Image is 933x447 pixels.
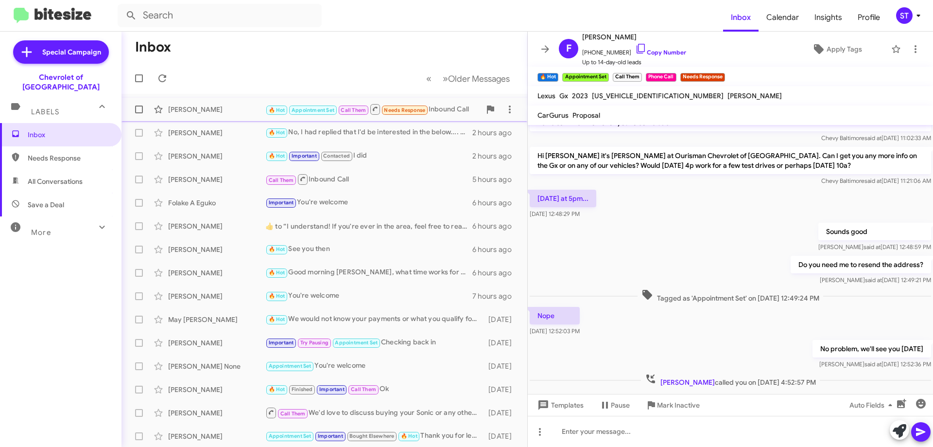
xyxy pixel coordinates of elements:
span: Tagged as 'Appointment Set' on [DATE] 12:49:24 PM [638,289,823,303]
span: [PERSON_NAME] [660,378,715,387]
span: said at [864,177,881,184]
span: Important [269,199,294,206]
div: [PERSON_NAME] [168,268,265,278]
p: No problem, we'll see you [DATE] [812,340,931,358]
div: [DATE] [484,431,519,441]
span: 🔥 Hot [269,129,285,136]
span: said at [864,134,881,142]
div: [PERSON_NAME] [168,291,265,301]
div: See you then [265,244,472,255]
span: 🔥 Hot [269,107,285,113]
span: Appointment Set [292,107,334,113]
span: [PHONE_NUMBER] [582,43,686,57]
span: Labels [31,107,59,116]
p: Hi [PERSON_NAME] it's [PERSON_NAME] at Ourisman Chevrolet of [GEOGRAPHIC_DATA]. Can I get you any... [530,147,931,174]
p: Sounds good [818,223,931,240]
button: Pause [591,396,638,414]
span: Save a Deal [28,200,64,210]
h1: Inbox [135,39,171,55]
span: Auto Fields [849,396,896,414]
div: 6 hours ago [472,198,519,208]
div: 6 hours ago [472,245,519,254]
nav: Page navigation example [421,69,516,89]
small: Needs Response [680,73,725,82]
div: 7 hours ago [472,291,519,301]
div: [PERSON_NAME] [168,431,265,441]
button: Templates [528,396,591,414]
span: Templates [536,396,584,414]
div: You're welcome [265,290,472,302]
span: Gx [559,91,568,100]
span: Mark Inactive [657,396,700,414]
span: Proposal [572,111,600,120]
div: ​👍​ to “ I understand! If you're ever in the area, feel free to reach out ” [265,221,472,231]
div: ST [896,7,913,24]
button: ST [888,7,922,24]
span: Call Them [269,177,294,183]
small: Call Them [613,73,642,82]
span: Needs Response [384,107,425,113]
span: Contacted [323,153,350,159]
div: 2 hours ago [472,128,519,138]
span: Important [318,433,343,439]
div: I did [265,150,472,161]
span: 🔥 Hot [269,269,285,276]
div: [PERSON_NAME] [168,245,265,254]
span: Important [319,386,345,393]
p: Nope [530,307,580,324]
div: [PERSON_NAME] [168,221,265,231]
span: F [566,41,571,56]
span: [PERSON_NAME] [DATE] 12:49:21 PM [820,276,931,284]
button: Next [437,69,516,89]
span: » [443,72,448,85]
div: [DATE] [484,361,519,371]
div: We'd love to discuss buying your Sonic or any other vehicle you own. Can we set up a time for you... [265,407,484,419]
a: Copy Number [635,49,686,56]
a: Inbox [723,3,759,32]
span: said at [864,360,881,368]
a: Profile [850,3,888,32]
span: Older Messages [448,73,510,84]
div: 5 hours ago [472,175,519,184]
div: [DATE] [484,338,519,348]
div: Thank you for letting me know [265,430,484,442]
span: Chevy Baltimore [DATE] 11:21:06 AM [821,177,931,184]
span: [PERSON_NAME] [DATE] 12:48:59 PM [818,243,931,250]
span: Appointment Set [269,363,311,369]
a: Special Campaign [13,40,109,64]
span: [US_VEHICLE_IDENTIFICATION_NUMBER] [592,91,724,100]
div: Inbound Call [265,103,481,115]
span: 🔥 Hot [269,386,285,393]
div: [PERSON_NAME] [168,385,265,394]
span: Call Them [341,107,366,113]
div: [DATE] [484,315,519,324]
div: [PERSON_NAME] [168,338,265,348]
div: Checking back in [265,337,484,348]
span: 🔥 Hot [401,433,417,439]
span: Apply Tags [827,40,862,58]
span: « [426,72,432,85]
div: May [PERSON_NAME] [168,315,265,324]
span: Special Campaign [42,47,101,57]
div: 6 hours ago [472,268,519,278]
div: [PERSON_NAME] [168,105,265,114]
span: said at [865,276,882,284]
small: Appointment Set [562,73,608,82]
span: Up to 14-day-old leads [582,57,686,67]
div: [PERSON_NAME] [168,408,265,418]
div: We would not know your payments or what you qualify for until you complete a credit application. ... [265,314,484,325]
span: Pause [611,396,630,414]
div: [DATE] [484,408,519,418]
span: Insights [807,3,850,32]
span: Appointment Set [335,340,378,346]
div: You're welcome [265,360,484,372]
span: Chevy Baltimore [DATE] 11:02:33 AM [821,134,931,142]
span: Inbox [28,130,110,140]
span: [PERSON_NAME] [727,91,782,100]
p: Do you need me to resend the address? [791,256,931,273]
div: Inbound Call [265,173,472,185]
span: 🔥 Hot [269,293,285,299]
button: Apply Tags [787,40,886,58]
